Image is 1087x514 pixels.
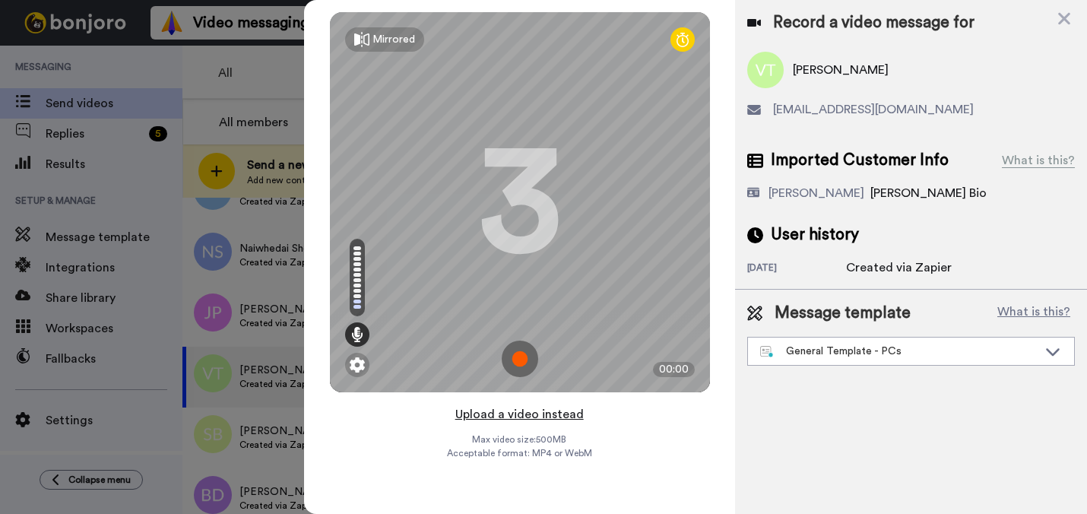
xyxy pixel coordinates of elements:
div: [DATE] [747,262,846,277]
span: Message template [775,302,911,325]
span: User history [771,224,859,246]
div: 3 [478,145,562,259]
div: 00:00 [653,362,695,377]
button: Upload a video instead [451,405,588,424]
img: ic_record_start.svg [502,341,538,377]
img: ic_gear.svg [350,357,365,373]
div: General Template - PCs [760,344,1038,359]
img: nextgen-template.svg [760,346,775,358]
span: [PERSON_NAME] Bio [870,187,987,199]
span: Imported Customer Info [771,149,949,172]
span: Acceptable format: MP4 or WebM [447,447,592,459]
span: [EMAIL_ADDRESS][DOMAIN_NAME] [773,100,974,119]
div: What is this? [1002,151,1075,170]
div: [PERSON_NAME] [769,184,864,202]
button: What is this? [993,302,1075,325]
span: Max video size: 500 MB [473,433,567,446]
div: Created via Zapier [846,259,952,277]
